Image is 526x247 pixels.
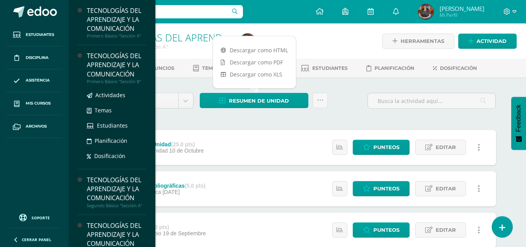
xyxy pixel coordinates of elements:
[440,65,477,71] span: Dosificación
[375,65,414,71] span: Planificación
[87,136,146,145] a: Planificación
[147,65,174,71] span: Anuncios
[163,230,206,236] span: 19 de Septiembre
[433,62,477,75] a: Dosificación
[87,79,146,84] div: Primero Básico "Sección B"
[401,34,444,48] span: Herramientas
[87,6,146,33] div: TECNOLOGÍAS DEL APRENDIZAJE Y LA COMUNICACIÓN
[87,52,146,78] div: TECNOLOGÍAS DEL APRENDIZAJE Y LA COMUNICACIÓN
[94,152,125,160] span: Dosificación
[87,91,146,100] a: Actividades
[87,176,146,208] a: TECNOLOGÍAS DEL APRENDIZAJE Y LA COMUNICACIÓNSegundo Básico "Sección A"
[185,183,206,189] strong: (5.0 pts)
[108,141,204,147] div: Examen Final de Unidad
[477,34,507,48] span: Actividad
[6,23,62,46] a: Estudiantes
[353,222,410,238] a: Punteos
[87,6,146,39] a: TECNOLOGÍAS DEL APRENDIZAJE Y LA COMUNICACIÓNPrimero Básico "Sección A"
[515,105,522,132] span: Feedback
[171,141,195,147] strong: (25.0 pts)
[229,94,289,108] span: Resumen de unidad
[95,137,127,144] span: Planificación
[95,107,112,114] span: Temas
[353,181,410,196] a: Punteos
[511,97,526,150] button: Feedback - Mostrar encuesta
[9,212,59,222] a: Soporte
[312,65,348,71] span: Estudiantes
[26,100,51,107] span: Mis cursos
[436,140,456,155] span: Editar
[87,52,146,84] a: TECNOLOGÍAS DEL APRENDIZAJE Y LA COMUNICACIÓNPrimero Básico "Sección B"
[418,4,434,20] img: 9db772e8944e9cd6cbe26e11f8fa7e9a.png
[213,68,296,80] a: Descargar como XLS
[200,93,308,108] a: Resumen de unidad
[87,106,146,115] a: Temas
[97,122,128,129] span: Estudiantes
[353,140,410,155] a: Punteos
[87,203,146,208] div: Segundo Básico "Sección A"
[436,223,456,237] span: Editar
[26,55,49,61] span: Disciplina
[382,34,454,49] a: Herramientas
[108,224,206,230] div: Tipos de Citas
[458,34,517,49] a: Actividad
[26,77,50,84] span: Asistencia
[6,46,62,69] a: Disciplina
[6,69,62,92] a: Asistencia
[240,34,255,49] img: 9db772e8944e9cd6cbe26e11f8fa7e9a.png
[6,92,62,115] a: Mis cursos
[87,33,146,39] div: Primero Básico "Sección A"
[373,140,399,155] span: Punteos
[87,121,146,130] a: Estudiantes
[145,224,169,230] strong: (10.0 pts)
[87,176,146,203] div: TECNOLOGÍAS DEL APRENDIZAJE Y LA COMUNICACIÓN
[373,181,399,196] span: Punteos
[98,43,230,50] div: Primero Básico 'Sección A'
[373,223,399,237] span: Punteos
[22,237,51,242] span: Cerrar panel
[98,32,230,43] h1: TECNOLOGÍAS DEL APRENDIZAJE Y LA COMUNICACIÓN
[26,32,54,38] span: Estudiantes
[301,62,348,75] a: Estudiantes
[162,189,179,195] span: [DATE]
[26,123,47,130] span: Archivos
[32,215,50,220] span: Soporte
[213,56,296,68] a: Descargar como PDF
[366,62,414,75] a: Planificación
[6,115,62,138] a: Archivos
[436,181,456,196] span: Editar
[137,62,174,75] a: Anuncios
[95,91,125,99] span: Actividades
[87,151,146,160] a: Dosificación
[169,147,204,154] span: 10 de Octubre
[108,183,206,189] div: Figuras y Citas Bibliográficas
[440,5,484,12] span: [PERSON_NAME]
[440,12,484,18] span: Mi Perfil
[74,5,243,18] input: Busca un usuario...
[193,62,220,75] a: Temas
[202,65,220,71] span: Temas
[213,44,296,56] a: Descargar como HTML
[368,93,495,108] input: Busca la actividad aquí...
